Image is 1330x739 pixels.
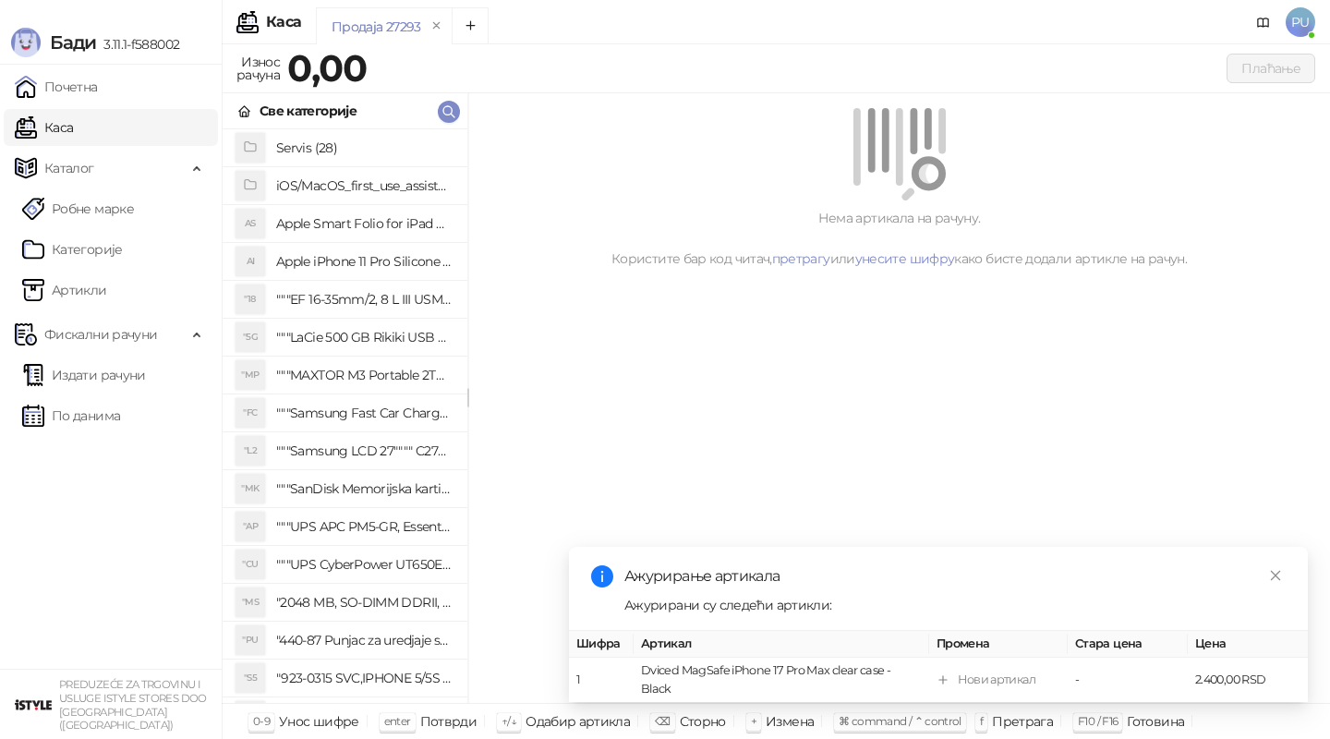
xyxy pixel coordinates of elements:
h4: "923-0448 SVC,IPHONE,TOURQUE DRIVER KIT .65KGF- CM Šrafciger " [276,701,453,731]
div: "AP [236,512,265,541]
td: Dviced MagSafe iPhone 17 Pro Max clear case - Black [634,658,929,703]
div: "L2 [236,436,265,466]
div: Претрага [992,709,1053,733]
button: Add tab [452,7,489,44]
a: унесите шифру [855,250,955,267]
div: Продаја 27293 [332,17,421,37]
h4: "923-0315 SVC,IPHONE 5/5S BATTERY REMOVAL TRAY Držač za iPhone sa kojim se otvara display [276,663,453,693]
div: Унос шифре [279,709,359,733]
h4: """Samsung Fast Car Charge Adapter, brzi auto punja_, boja crna""" [276,398,453,428]
th: Артикал [634,631,929,658]
div: Ажурирање артикала [624,565,1286,588]
span: Каталог [44,150,94,187]
img: 64x64-companyLogo-77b92cf4-9946-4f36-9751-bf7bb5fd2c7d.png [15,686,52,723]
div: "5G [236,322,265,352]
button: Плаћање [1227,54,1315,83]
th: Цена [1188,631,1308,658]
a: Почетна [15,68,98,105]
h4: """Samsung LCD 27"""" C27F390FHUXEN""" [276,436,453,466]
span: info-circle [591,565,613,588]
th: Промена [929,631,1068,658]
a: Издати рачуни [22,357,146,394]
div: "SD [236,701,265,731]
h4: """UPS APC PM5-GR, Essential Surge Arrest,5 utic_nica""" [276,512,453,541]
small: PREDUZEĆE ZA TRGOVINU I USLUGE ISTYLE STORES DOO [GEOGRAPHIC_DATA] ([GEOGRAPHIC_DATA]) [59,678,207,732]
span: Бади [50,31,96,54]
a: ArtikliАртикли [22,272,107,309]
div: Износ рачуна [233,50,284,87]
a: По данима [22,397,120,434]
div: AS [236,209,265,238]
span: PU [1286,7,1315,37]
div: "MK [236,474,265,503]
a: претрагу [772,250,830,267]
div: Нови артикал [958,671,1035,689]
div: Измена [766,709,814,733]
h4: "2048 MB, SO-DIMM DDRII, 667 MHz, Napajanje 1,8 0,1 V, Latencija CL5" [276,588,453,617]
a: Категорије [22,231,123,268]
div: grid [223,129,467,703]
a: Документација [1249,7,1278,37]
div: "MS [236,588,265,617]
strong: 0,00 [287,45,367,91]
td: - [1068,658,1188,703]
div: AI [236,247,265,276]
span: 3.11.1-f588002 [96,36,179,53]
span: Фискални рачуни [44,316,157,353]
div: "MP [236,360,265,390]
div: Одабир артикла [526,709,630,733]
div: "CU [236,550,265,579]
td: 2.400,00 RSD [1188,658,1308,703]
span: 0-9 [253,714,270,728]
span: f [980,714,983,728]
h4: Apple iPhone 11 Pro Silicone Case - Black [276,247,453,276]
div: "18 [236,285,265,314]
h4: iOS/MacOS_first_use_assistance (4) [276,171,453,200]
div: Каса [266,15,301,30]
span: ⌘ command / ⌃ control [839,714,961,728]
div: Готовина [1127,709,1184,733]
div: "FC [236,398,265,428]
span: close [1269,569,1282,582]
div: Све категорије [260,101,357,121]
div: Ажурирани су следећи артикли: [624,595,1286,615]
th: Шифра [569,631,634,658]
div: Потврди [420,709,478,733]
h4: "440-87 Punjac za uredjaje sa micro USB portom 4/1, Stand." [276,625,453,655]
h4: """EF 16-35mm/2, 8 L III USM""" [276,285,453,314]
h4: Servis (28) [276,133,453,163]
span: + [751,714,756,728]
span: enter [384,714,411,728]
div: Сторно [680,709,726,733]
span: ⌫ [655,714,670,728]
h4: """SanDisk Memorijska kartica 256GB microSDXC sa SD adapterom SDSQXA1-256G-GN6MA - Extreme PLUS, ... [276,474,453,503]
a: Close [1265,565,1286,586]
th: Стара цена [1068,631,1188,658]
h4: Apple Smart Folio for iPad mini (A17 Pro) - Sage [276,209,453,238]
a: Каса [15,109,73,146]
span: ↑/↓ [502,714,516,728]
div: "PU [236,625,265,655]
h4: """MAXTOR M3 Portable 2TB 2.5"""" crni eksterni hard disk HX-M201TCB/GM""" [276,360,453,390]
div: "S5 [236,663,265,693]
img: Logo [11,28,41,57]
td: 1 [569,658,634,703]
h4: """LaCie 500 GB Rikiki USB 3.0 / Ultra Compact & Resistant aluminum / USB 3.0 / 2.5""""""" [276,322,453,352]
a: Робне марке [22,190,134,227]
span: F10 / F16 [1078,714,1118,728]
div: Нема артикала на рачуну. Користите бар код читач, или како бисте додали артикле на рачун. [490,208,1308,269]
h4: """UPS CyberPower UT650EG, 650VA/360W , line-int., s_uko, desktop""" [276,550,453,579]
button: remove [425,18,449,34]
